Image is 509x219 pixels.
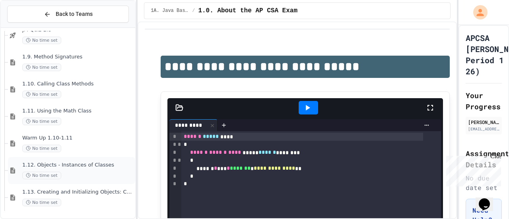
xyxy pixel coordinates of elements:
span: Warm Up 1.10-1.11 [22,135,134,141]
iframe: chat widget [476,187,501,211]
h2: Assignment Details [466,148,502,170]
span: 1.12. Objects - Instances of Classes [22,162,134,169]
h2: Your Progress [466,90,502,112]
span: / [192,8,195,14]
iframe: chat widget [443,153,501,186]
div: Chat with us now!Close [3,3,55,50]
span: 1.11. Using the Math Class [22,108,134,114]
span: 1A. Java Basics [151,8,189,14]
button: Back to Teams [7,6,129,23]
span: No time set [22,199,61,206]
span: Back to Teams [56,10,93,18]
span: No time set [22,145,61,152]
div: My Account [465,3,490,21]
span: 1.0. About the AP CSA Exam [198,6,297,16]
div: [PERSON_NAME] [468,118,499,126]
span: 1.13. Creating and Initializing Objects: Constructors [22,189,134,196]
span: No time set [22,37,61,44]
span: No time set [22,118,61,125]
span: No time set [22,172,61,179]
span: No time set [22,64,61,71]
span: No time set [22,91,61,98]
span: 1.9. Method Signatures [22,54,134,60]
span: 1.10. Calling Class Methods [22,81,134,87]
div: [EMAIL_ADDRESS][DOMAIN_NAME] [468,126,499,132]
